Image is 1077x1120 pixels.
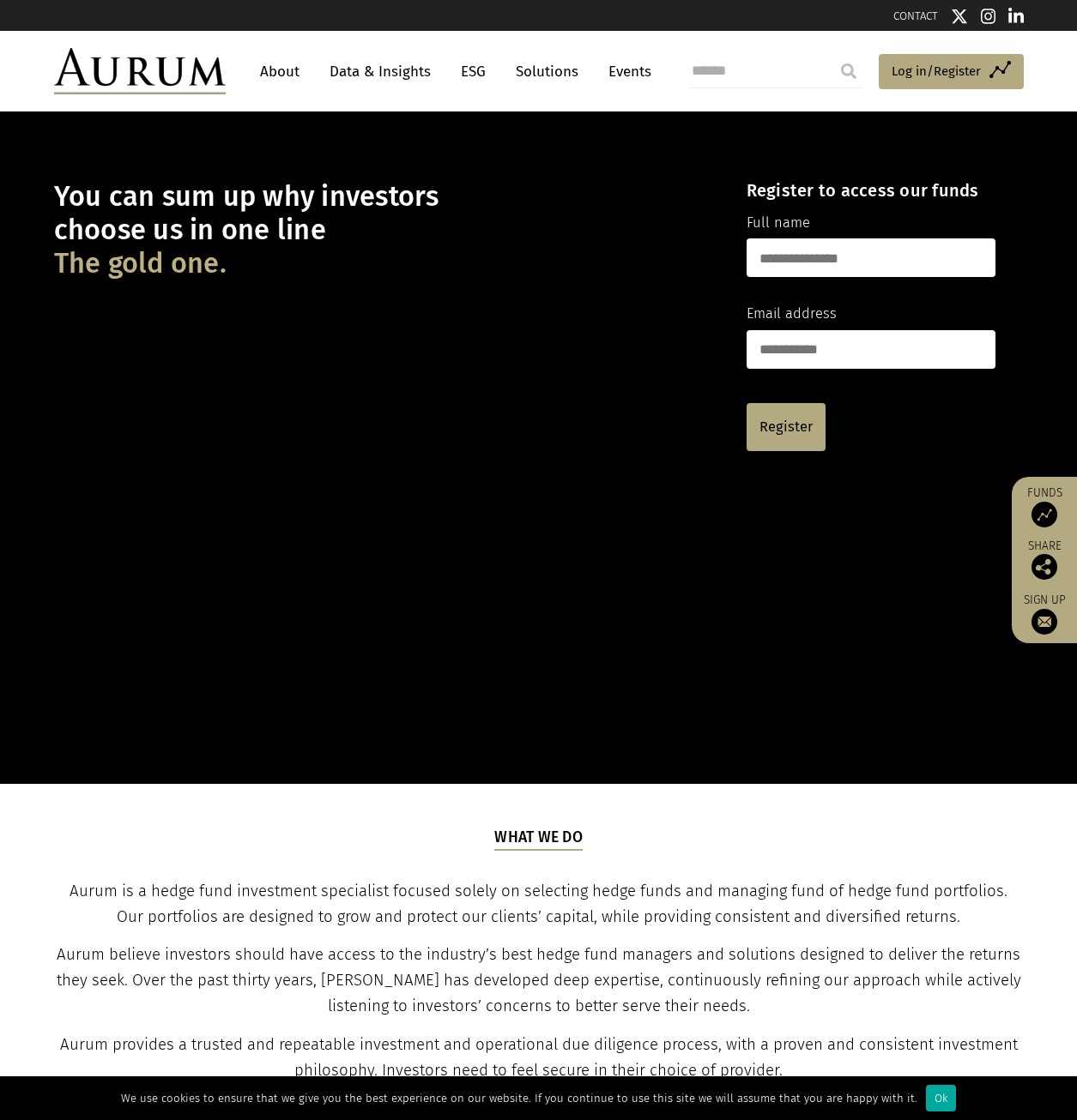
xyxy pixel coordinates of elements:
[1008,8,1024,25] img: Linkedin icon
[321,56,439,87] a: Data & Insights
[60,1035,1018,1080] span: Aurum provides a trusted and repeatable investment and operational due diligence process, with a ...
[54,48,226,94] img: Aurum
[951,8,968,25] img: Twitter icon
[1020,593,1068,635] a: Sign up
[832,54,866,88] input: Submit
[981,8,996,25] img: Instagram icon
[251,56,308,87] a: About
[54,180,717,280] h1: You can sum up why investors choose us in one line
[747,403,826,451] a: Register
[1020,540,1068,580] div: Share
[57,945,1021,1015] span: Aurum believe investors should have access to the industry’s best hedge fund managers and solutio...
[1032,554,1057,580] img: Share this post
[747,180,995,201] h4: Register to access our funds
[926,1085,956,1111] div: Ok
[1032,502,1057,527] img: Access Funds
[452,56,494,87] a: ESG
[892,61,981,81] span: Log in/Register
[1020,485,1068,527] a: Funds
[70,882,1007,926] span: Aurum is a hedge fund investment specialist focused solely on selecting hedge funds and managing ...
[893,9,938,22] a: CONTACT
[1032,609,1057,635] img: Sign up to our newsletter
[507,56,587,87] a: Solutions
[54,247,227,280] span: The gold one.
[879,54,1024,90] a: Log in/Register
[747,212,810,234] label: Full name
[600,56,651,87] a: Events
[747,303,837,325] label: Email address
[494,827,583,851] h5: What we do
